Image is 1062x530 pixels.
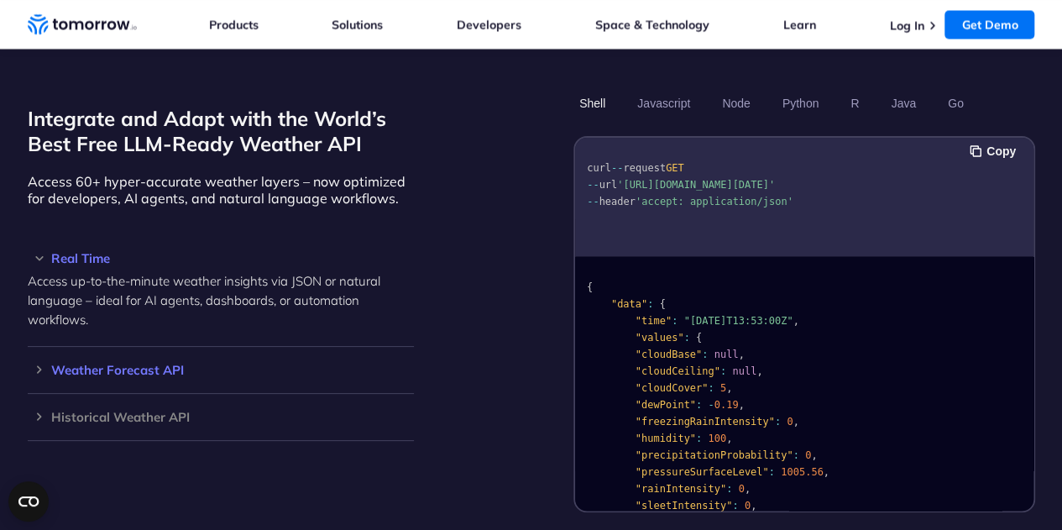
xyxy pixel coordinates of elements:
span: : [768,465,774,477]
span: "data" [610,297,646,309]
span: : [702,348,708,359]
a: Developers [457,17,521,32]
span: , [756,365,762,376]
h3: Weather Forecast API [28,364,414,376]
span: : [732,499,738,511]
span: GET [665,162,683,174]
p: Access 60+ hyper-accurate weather layers – now optimized for developers, AI agents, and natural l... [28,173,414,207]
span: 0 [744,499,750,511]
span: , [744,482,750,494]
button: Copy [970,142,1021,160]
span: "humidity" [635,432,695,443]
span: , [738,398,744,410]
span: , [823,465,829,477]
span: - [708,398,714,410]
span: 5 [719,381,725,393]
span: "cloudBase" [635,348,701,359]
span: "precipitationProbability" [635,449,793,460]
span: : [726,482,732,494]
span: -- [587,179,599,191]
span: 0 [805,449,811,460]
span: header [599,196,635,207]
button: Open CMP widget [8,481,49,522]
span: , [793,415,798,427]
span: "cloudCeiling" [635,365,719,376]
span: : [708,381,714,393]
button: Javascript [631,89,696,118]
span: 'accept: application/json' [635,196,793,207]
button: Shell [573,89,611,118]
span: , [793,314,798,326]
button: Go [941,89,969,118]
span: "rainIntensity" [635,482,725,494]
span: "time" [635,314,671,326]
span: 0.19 [714,398,738,410]
span: "sleetIntensity" [635,499,732,511]
span: "cloudCover" [635,381,708,393]
span: , [751,499,756,511]
span: url [599,179,617,191]
span: : [774,415,780,427]
span: "freezingRainIntensity" [635,415,774,427]
span: -- [610,162,622,174]
span: 0 [787,415,793,427]
span: '[URL][DOMAIN_NAME][DATE]' [617,179,775,191]
a: Products [209,17,259,32]
a: Home link [28,12,137,37]
span: : [696,432,702,443]
a: Space & Technology [595,17,709,32]
span: "dewPoint" [635,398,695,410]
span: : [647,297,653,309]
a: Get Demo [944,10,1034,39]
h3: Real Time [28,252,414,265]
span: request [623,162,666,174]
span: : [793,449,798,460]
h3: Historical Weather API [28,411,414,423]
span: { [659,297,665,309]
span: { [696,331,702,343]
a: Learn [783,17,816,32]
span: null [714,348,738,359]
span: "pressureSurfaceLevel" [635,465,768,477]
span: 1005.56 [781,465,824,477]
span: -- [587,196,599,207]
span: "[DATE]T13:53:00Z" [683,314,793,326]
span: 0 [738,482,744,494]
span: , [811,449,817,460]
button: R [845,89,865,118]
span: , [738,348,744,359]
span: : [672,314,677,326]
span: , [726,432,732,443]
span: : [683,331,689,343]
span: : [696,398,702,410]
span: null [732,365,756,376]
span: { [587,281,593,292]
h2: Integrate and Adapt with the World’s Best Free LLM-Ready Weather API [28,106,414,156]
span: 100 [708,432,726,443]
span: , [726,381,732,393]
a: Solutions [332,17,383,32]
span: : [719,365,725,376]
span: "values" [635,331,683,343]
p: Access up-to-the-minute weather insights via JSON or natural language – ideal for AI agents, dash... [28,271,414,329]
a: Log In [889,18,923,33]
button: Java [885,89,922,118]
button: Node [716,89,756,118]
button: Python [776,89,824,118]
span: curl [587,162,611,174]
